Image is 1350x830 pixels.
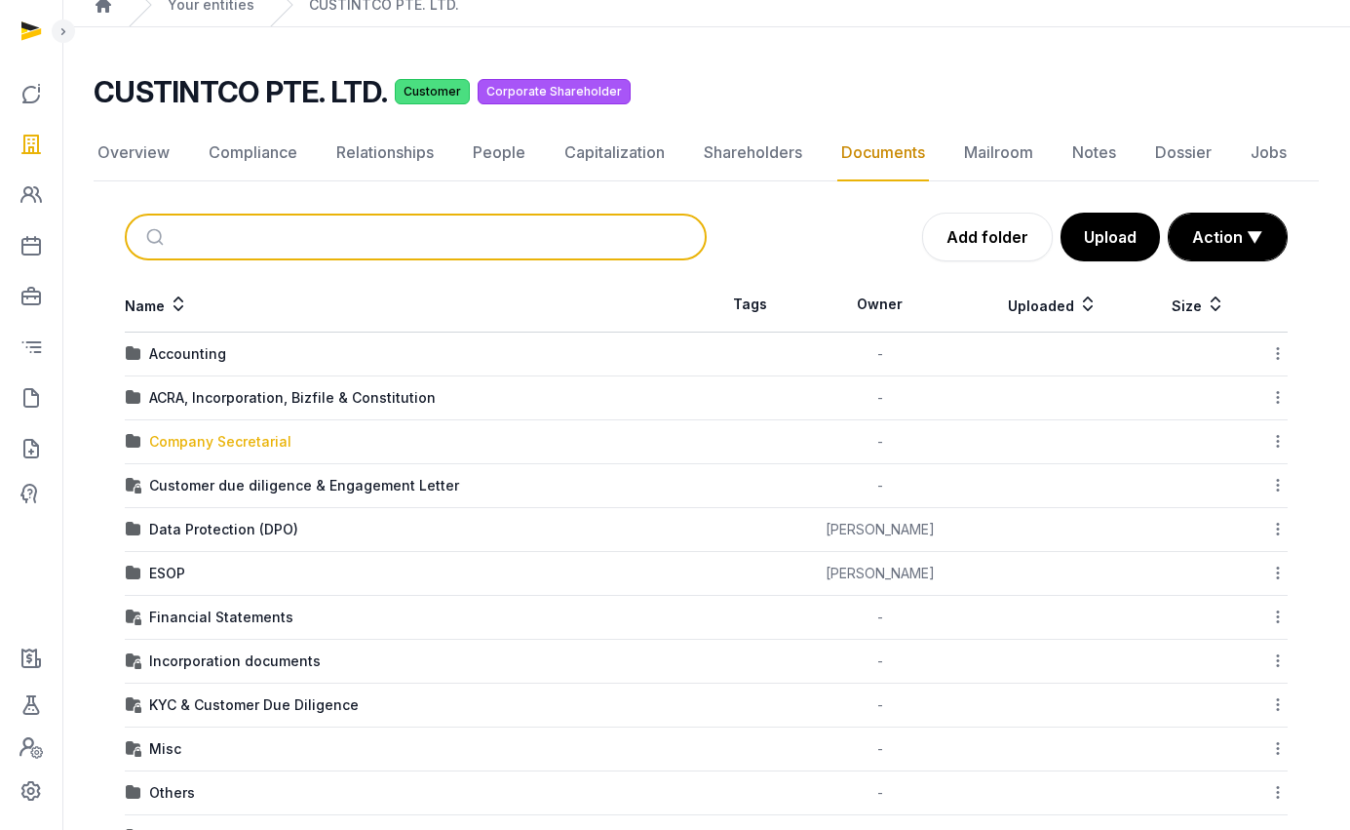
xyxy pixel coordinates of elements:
td: - [794,728,965,771]
img: folder.svg [126,390,141,406]
a: Add folder [922,213,1053,261]
button: Upload [1061,213,1160,261]
img: folder-locked-icon.svg [126,610,141,625]
td: - [794,771,965,815]
td: [PERSON_NAME] [794,508,965,552]
div: Others [149,783,195,803]
div: Accounting [149,344,226,364]
div: ESOP [149,564,185,583]
nav: Tabs [94,125,1319,181]
img: folder.svg [126,434,141,450]
td: - [794,684,965,728]
img: folder.svg [126,346,141,362]
th: Name [125,277,707,333]
button: Submit [135,216,180,258]
div: ACRA, Incorporation, Bizfile & Constitution [149,388,436,408]
th: Uploaded [965,277,1138,333]
img: folder-locked-icon.svg [126,741,141,757]
td: - [794,333,965,376]
a: Jobs [1247,125,1291,181]
a: People [469,125,529,181]
a: Capitalization [560,125,669,181]
div: Company Secretarial [149,432,291,452]
img: folder-locked-icon.svg [126,697,141,713]
h2: CUSTINTCO PTE. LTD. [94,74,387,109]
div: Customer due diligence & Engagement Letter [149,476,459,495]
img: folder.svg [126,566,141,581]
div: Incorporation documents [149,652,321,671]
td: - [794,376,965,420]
td: [PERSON_NAME] [794,552,965,596]
td: - [794,596,965,640]
div: Financial Statements [149,608,293,627]
a: Mailroom [960,125,1037,181]
a: Compliance [205,125,301,181]
td: - [794,420,965,464]
div: Data Protection (DPO) [149,520,298,539]
a: Relationships [332,125,438,181]
button: Action ▼ [1169,214,1287,260]
span: Corporate Shareholder [478,79,631,104]
td: - [794,464,965,508]
a: Shareholders [700,125,806,181]
th: Size [1139,277,1257,333]
a: Dossier [1151,125,1215,181]
a: Documents [837,125,929,181]
img: folder.svg [126,522,141,537]
a: Notes [1068,125,1120,181]
th: Tags [707,277,795,333]
a: Overview [94,125,174,181]
th: Owner [794,277,965,333]
img: folder.svg [126,785,141,801]
div: Misc [149,739,181,759]
span: Customer [395,79,470,104]
img: folder-locked-icon.svg [126,653,141,669]
img: folder-locked-icon.svg [126,478,141,494]
td: - [794,640,965,684]
div: KYC & Customer Due Diligence [149,695,359,715]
